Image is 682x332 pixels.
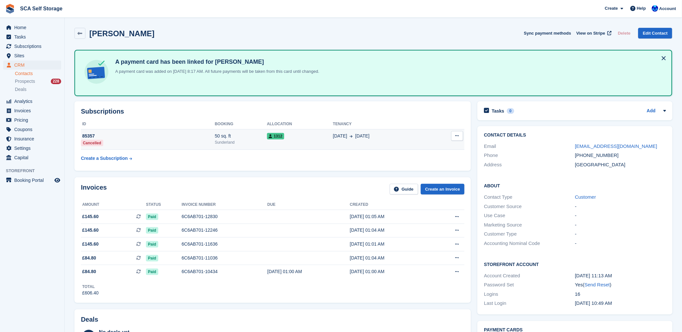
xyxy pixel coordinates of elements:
[575,240,666,247] div: -
[82,290,99,296] div: £606.40
[333,119,429,129] th: Tenancy
[421,184,465,194] a: Create an Invoice
[14,176,53,185] span: Booking Portal
[17,3,65,14] a: SCA Self Storage
[484,291,575,298] div: Logins
[484,272,575,280] div: Account Created
[182,200,267,210] th: Invoice number
[182,255,267,261] div: 6C6AB701-11036
[484,152,575,159] div: Phone
[82,227,99,234] span: £145.60
[3,51,61,60] a: menu
[182,213,267,220] div: 6C6AB701-12830
[583,282,611,287] span: ( )
[575,300,612,306] time: 2025-09-11 09:49:55 UTC
[14,97,53,106] span: Analytics
[81,155,128,162] div: Create a Subscription
[484,143,575,150] div: Email
[3,144,61,153] a: menu
[3,42,61,51] a: menu
[15,78,35,84] span: Prospects
[484,182,666,189] h2: About
[484,203,575,210] div: Customer Source
[355,133,370,139] span: [DATE]
[575,230,666,238] div: -
[350,200,432,210] th: Created
[82,268,96,275] span: £84.80
[14,61,53,70] span: CRM
[507,108,514,114] div: 0
[575,272,666,280] div: [DATE] 11:13 AM
[575,221,666,229] div: -
[484,240,575,247] div: Accounting Nominal Code
[14,134,53,143] span: Insurance
[14,23,53,32] span: Home
[82,241,99,248] span: £145.60
[492,108,504,114] h2: Tasks
[81,140,103,146] div: Cancelled
[575,212,666,219] div: -
[659,6,676,12] span: Account
[3,32,61,41] a: menu
[484,161,575,169] div: Address
[14,106,53,115] span: Invoices
[484,230,575,238] div: Customer Type
[14,116,53,125] span: Pricing
[215,139,267,145] div: Sunderland
[89,29,154,38] h2: [PERSON_NAME]
[51,79,61,84] div: 228
[575,152,666,159] div: [PHONE_NUMBER]
[81,200,146,210] th: Amount
[605,5,618,12] span: Create
[81,152,132,164] a: Create a Subscription
[113,68,319,75] p: A payment card was added on [DATE] 8:17 AM. All future payments will be taken from this card unti...
[215,119,267,129] th: Booking
[484,133,666,138] h2: Contact Details
[333,133,347,139] span: [DATE]
[146,269,158,275] span: Paid
[82,284,99,290] div: Total
[82,255,96,261] span: £84.80
[524,28,571,39] button: Sync payment methods
[615,28,633,39] button: Delete
[3,97,61,106] a: menu
[652,5,658,12] img: Kelly Neesham
[81,133,215,139] div: 85357
[53,176,61,184] a: Preview store
[15,78,61,85] a: Prospects 228
[574,28,613,39] a: View on Stripe
[484,221,575,229] div: Marketing Source
[350,213,432,220] div: [DATE] 01:05 AM
[575,161,666,169] div: [GEOGRAPHIC_DATA]
[390,184,418,194] a: Guide
[3,23,61,32] a: menu
[575,291,666,298] div: 16
[484,212,575,219] div: Use Case
[146,255,158,261] span: Paid
[350,241,432,248] div: [DATE] 01:01 AM
[267,200,350,210] th: Due
[575,143,657,149] a: [EMAIL_ADDRESS][DOMAIN_NAME]
[484,281,575,289] div: Password Set
[267,133,285,139] span: 1312
[14,144,53,153] span: Settings
[575,194,596,200] a: Customer
[350,255,432,261] div: [DATE] 01:04 AM
[267,268,350,275] div: [DATE] 01:00 AM
[3,61,61,70] a: menu
[146,241,158,248] span: Paid
[215,133,267,139] div: 50 sq. ft
[585,282,610,287] a: Send Reset
[146,200,182,210] th: Status
[182,268,267,275] div: 6C6AB701-10434
[81,108,464,115] h2: Subscriptions
[3,106,61,115] a: menu
[267,119,333,129] th: Allocation
[3,125,61,134] a: menu
[81,119,215,129] th: ID
[182,227,267,234] div: 6C6AB701-12246
[83,58,110,85] img: card-linked-ebf98d0992dc2aeb22e95c0e3c79077019eb2392cfd83c6a337811c24bc77127.svg
[81,316,98,323] h2: Deals
[575,281,666,289] div: Yes
[3,116,61,125] a: menu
